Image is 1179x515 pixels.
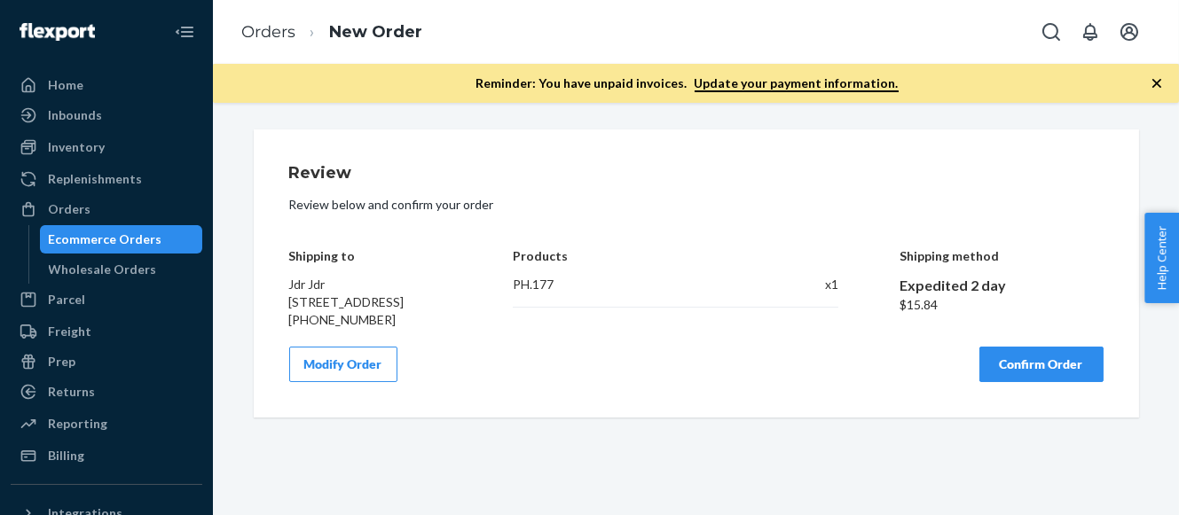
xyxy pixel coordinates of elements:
div: Home [48,76,83,94]
div: Prep [48,353,75,371]
div: Freight [48,323,91,340]
div: Returns [48,383,95,401]
div: Inventory [48,138,105,156]
div: $15.84 [900,296,1104,314]
button: Open notifications [1073,14,1108,50]
span: Jdr Jdr [STREET_ADDRESS] [289,277,405,309]
div: Replenishments [48,170,142,188]
h1: Review [289,165,1104,183]
div: [PHONE_NUMBER] [289,311,452,329]
div: Inbounds [48,106,102,124]
div: Parcel [48,291,85,308]
a: Wholesale Orders [40,255,203,284]
a: Orders [241,22,295,42]
div: Orders [48,200,90,218]
a: New Order [329,22,422,42]
button: Open account menu [1112,14,1147,50]
ol: breadcrumbs [227,6,436,59]
div: Billing [48,447,84,464]
a: Orders [11,195,202,223]
a: Replenishments [11,165,202,193]
a: Update your payment information. [695,75,899,92]
div: Ecommerce Orders [49,230,162,248]
h4: Shipping method [900,249,1104,262]
a: Reporting [11,410,202,438]
div: x 1 [787,276,838,293]
p: Reminder: You have unpaid invoices. [476,74,899,92]
a: Inventory [11,133,202,161]
div: PH.177 [513,276,769,293]
a: Returns [11,378,202,406]
a: Billing [11,441,202,470]
div: Expedited 2 day [900,276,1104,296]
a: Parcel [11,285,202,314]
button: Help Center [1144,213,1179,303]
img: Flexport logo [20,23,95,41]
button: Open Search Box [1034,14,1069,50]
button: Confirm Order [979,347,1104,382]
a: Freight [11,317,202,346]
a: Home [11,71,202,99]
p: Review below and confirm your order [289,196,1104,214]
a: Ecommerce Orders [40,225,203,254]
div: Wholesale Orders [49,261,157,278]
button: Close Navigation [167,14,202,50]
div: Reporting [48,415,107,433]
button: Modify Order [289,347,397,382]
a: Inbounds [11,101,202,129]
h4: Shipping to [289,249,452,262]
h4: Products [513,249,838,262]
a: Prep [11,347,202,376]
